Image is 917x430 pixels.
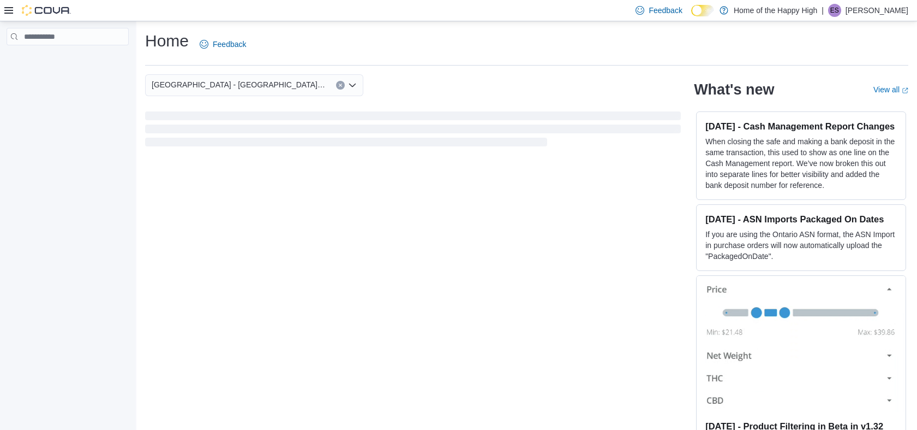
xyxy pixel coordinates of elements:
p: | [822,4,824,17]
h3: [DATE] - Cash Management Report Changes [705,121,897,132]
span: Loading [145,114,681,149]
span: Feedback [649,5,682,16]
span: Feedback [213,39,246,50]
p: [PERSON_NAME] [846,4,908,17]
a: Feedback [195,33,250,55]
svg: External link [902,87,908,94]
div: Enzo Schembri [828,4,841,17]
p: When closing the safe and making a bank deposit in the same transaction, this used to show as one... [705,136,897,191]
button: Clear input [336,81,345,90]
a: View allExternal link [873,85,908,94]
p: If you are using the Ontario ASN format, the ASN Import in purchase orders will now automatically... [705,229,897,262]
button: Open list of options [348,81,357,90]
h3: [DATE] - ASN Imports Packaged On Dates [705,214,897,225]
h1: Home [145,30,189,52]
h2: What's new [694,81,774,98]
span: [GEOGRAPHIC_DATA] - [GEOGRAPHIC_DATA] - Pop's Cannabis [152,78,325,91]
span: ES [830,4,839,17]
input: Dark Mode [691,5,714,16]
img: Cova [22,5,71,16]
nav: Complex example [7,48,129,74]
p: Home of the Happy High [734,4,817,17]
span: Dark Mode [691,16,692,17]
